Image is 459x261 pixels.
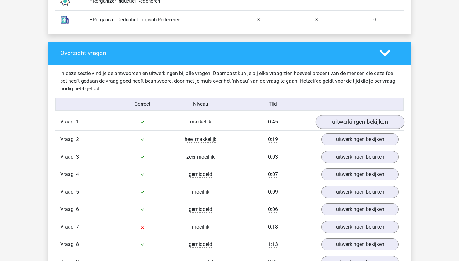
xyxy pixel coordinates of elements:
div: In deze sectie vind je de antwoorden en uitwerkingen bij alle vragen. Daarnaast kun je bij elke v... [55,70,404,93]
div: HRorganizer Deductief Logisch Redeneren [84,16,229,24]
h4: Overzicht vragen [60,49,370,57]
a: uitwerkingen bekijken [321,151,399,163]
span: Vraag [60,118,76,126]
span: makkelijk [190,119,211,125]
a: uitwerkingen bekijken [321,221,399,233]
span: 3 [76,154,79,160]
a: uitwerkingen bekijken [316,115,404,129]
img: abstract_matrices.1a7a1577918d.svg [57,12,73,28]
span: moeilijk [192,224,209,230]
span: 0:45 [268,119,278,125]
span: 0:09 [268,189,278,195]
a: uitwerkingen bekijken [321,238,399,250]
a: uitwerkingen bekijken [321,203,399,215]
span: 0:19 [268,136,278,143]
div: Niveau [171,101,229,108]
span: gemiddeld [189,241,212,248]
div: 0 [346,16,404,24]
span: Vraag [60,241,76,248]
span: zeer moeilijk [186,154,215,160]
span: Vraag [60,136,76,143]
div: 3 [288,16,346,24]
a: uitwerkingen bekijken [321,133,399,145]
span: 1 [76,119,79,125]
span: 1:13 [268,241,278,248]
div: Tijd [229,101,317,108]
span: 6 [76,206,79,212]
a: uitwerkingen bekijken [321,168,399,180]
span: 2 [76,136,79,142]
span: Vraag [60,153,76,161]
div: Correct [114,101,172,108]
span: Vraag [60,206,76,213]
span: 0:03 [268,154,278,160]
span: heel makkelijk [185,136,216,143]
span: 7 [76,224,79,230]
a: uitwerkingen bekijken [321,186,399,198]
span: gemiddeld [189,171,212,178]
span: Vraag [60,188,76,196]
span: 0:07 [268,171,278,178]
span: moeilijk [192,189,209,195]
span: gemiddeld [189,206,212,213]
span: 0:18 [268,224,278,230]
span: Vraag [60,223,76,231]
span: 0:06 [268,206,278,213]
div: 3 [229,16,288,24]
span: 5 [76,189,79,195]
span: 4 [76,171,79,177]
span: 8 [76,241,79,247]
span: Vraag [60,171,76,178]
